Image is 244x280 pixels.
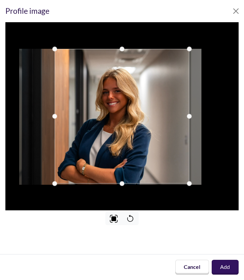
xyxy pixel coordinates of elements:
[231,6,241,16] button: Close
[5,5,49,17] div: Profile image
[110,215,118,223] img: Center image
[175,260,209,275] button: Cancel
[126,215,134,223] svg: Reset image
[212,260,239,275] button: Add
